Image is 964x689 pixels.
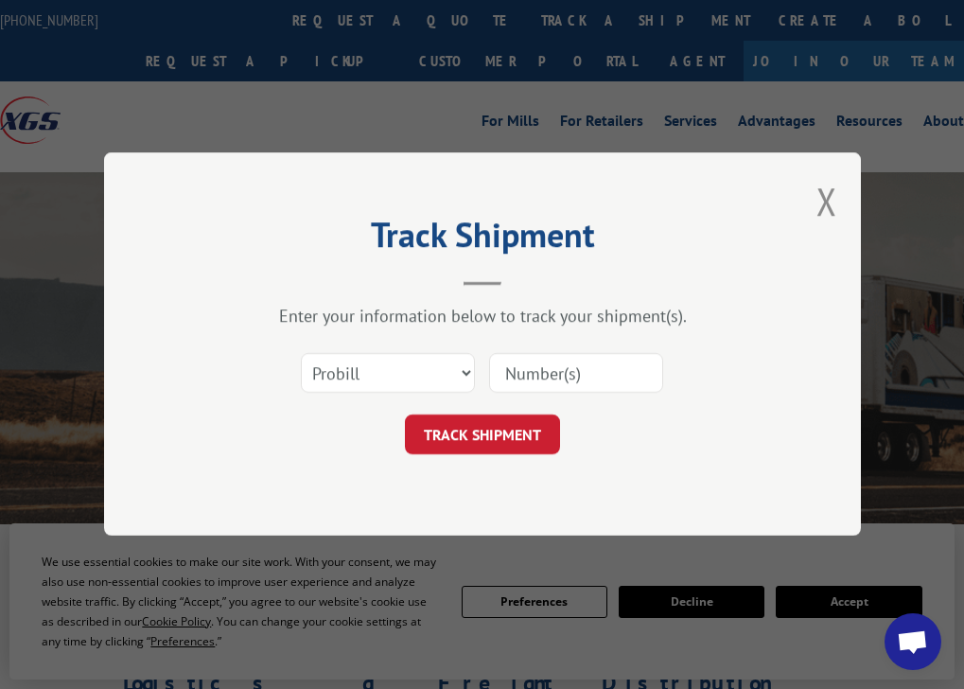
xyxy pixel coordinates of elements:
button: Close modal [816,176,837,226]
div: Enter your information below to track your shipment(s). [199,306,766,327]
button: TRACK SHIPMENT [405,415,560,455]
input: Number(s) [489,354,663,394]
h2: Track Shipment [199,221,766,257]
div: Open chat [885,613,941,670]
